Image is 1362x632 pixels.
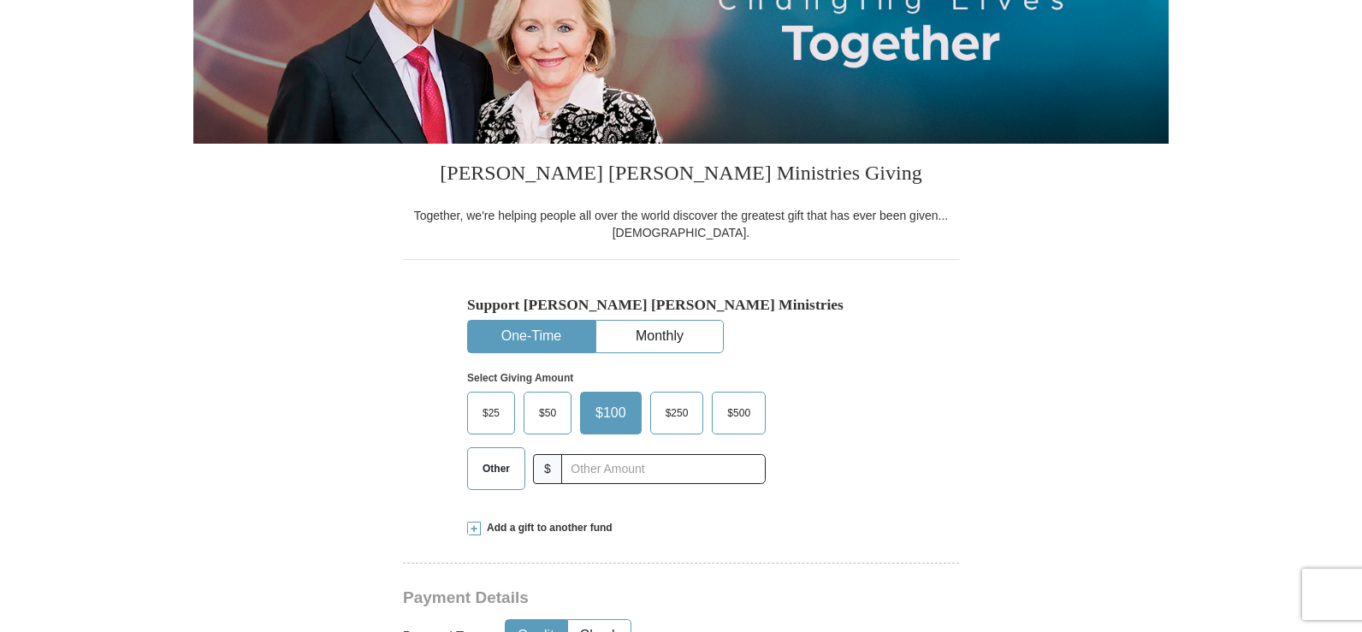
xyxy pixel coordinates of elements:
[533,454,562,484] span: $
[403,207,959,241] div: Together, we're helping people all over the world discover the greatest gift that has ever been g...
[719,400,759,426] span: $500
[474,400,508,426] span: $25
[467,372,573,384] strong: Select Giving Amount
[481,521,613,535] span: Add a gift to another fund
[468,321,595,352] button: One-Time
[403,588,839,608] h3: Payment Details
[467,296,895,314] h5: Support [PERSON_NAME] [PERSON_NAME] Ministries
[596,321,723,352] button: Monthly
[587,400,635,426] span: $100
[657,400,697,426] span: $250
[561,454,766,484] input: Other Amount
[530,400,565,426] span: $50
[403,144,959,207] h3: [PERSON_NAME] [PERSON_NAME] Ministries Giving
[474,456,518,481] span: Other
